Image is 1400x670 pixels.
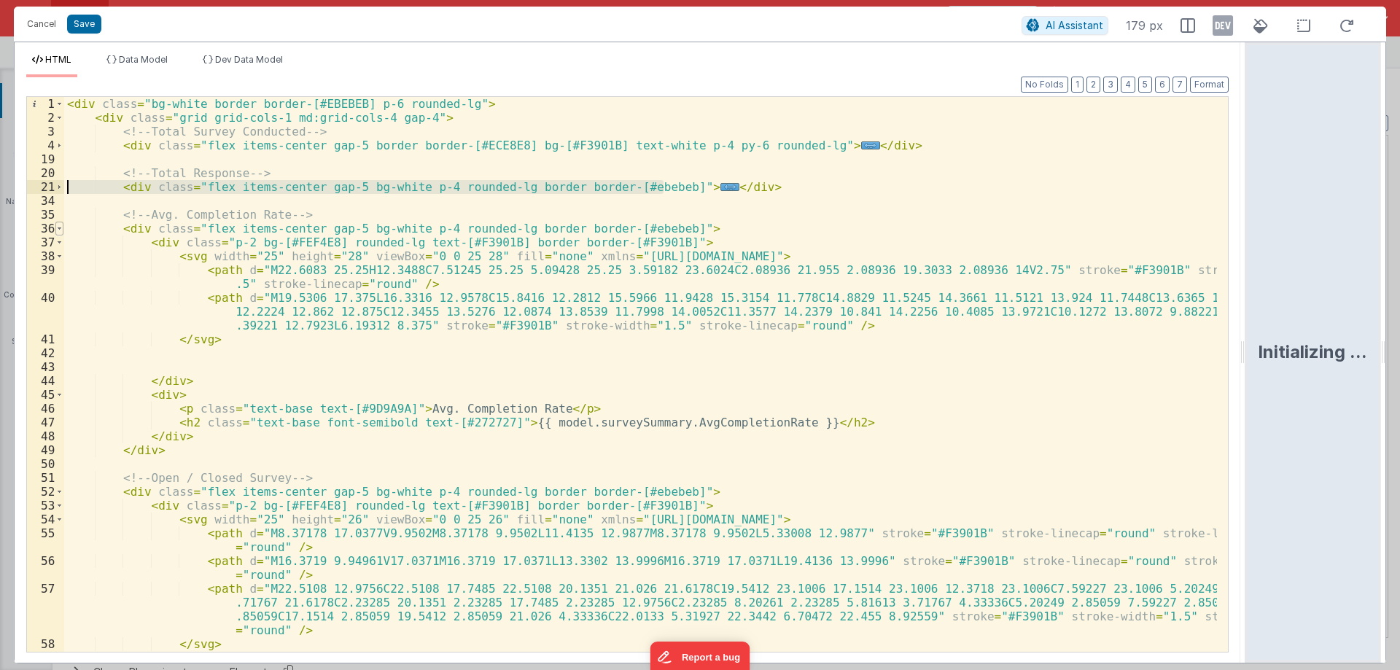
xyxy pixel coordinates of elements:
[45,54,71,65] span: HTML
[1021,77,1068,93] button: No Folds
[27,443,64,457] div: 49
[1103,77,1118,93] button: 3
[27,152,64,166] div: 19
[1258,340,1367,364] div: Initializing ...
[27,429,64,443] div: 48
[1121,77,1135,93] button: 4
[27,513,64,526] div: 54
[67,15,101,34] button: Save
[1046,19,1103,31] span: AI Assistant
[27,139,64,152] div: 4
[27,526,64,554] div: 55
[27,235,64,249] div: 37
[27,471,64,485] div: 51
[861,141,880,149] span: ...
[720,183,739,191] span: ...
[119,54,168,65] span: Data Model
[1138,77,1152,93] button: 5
[27,332,64,346] div: 41
[27,249,64,263] div: 38
[27,291,64,332] div: 40
[27,222,64,235] div: 36
[1071,77,1084,93] button: 1
[27,582,64,637] div: 57
[1155,77,1170,93] button: 6
[1086,77,1100,93] button: 2
[20,14,63,34] button: Cancel
[27,554,64,582] div: 56
[27,416,64,429] div: 47
[1172,77,1187,93] button: 7
[27,637,64,651] div: 58
[27,499,64,513] div: 53
[27,346,64,360] div: 42
[27,360,64,374] div: 43
[27,166,64,180] div: 20
[27,125,64,139] div: 3
[27,485,64,499] div: 52
[215,54,283,65] span: Dev Data Model
[27,374,64,388] div: 44
[27,194,64,208] div: 34
[27,263,64,291] div: 39
[27,208,64,222] div: 35
[27,180,64,194] div: 21
[27,457,64,471] div: 50
[1126,17,1163,34] span: 179 px
[27,111,64,125] div: 2
[27,402,64,416] div: 46
[1190,77,1229,93] button: Format
[27,97,64,111] div: 1
[27,388,64,402] div: 45
[1022,16,1108,35] button: AI Assistant
[27,651,64,665] div: 59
